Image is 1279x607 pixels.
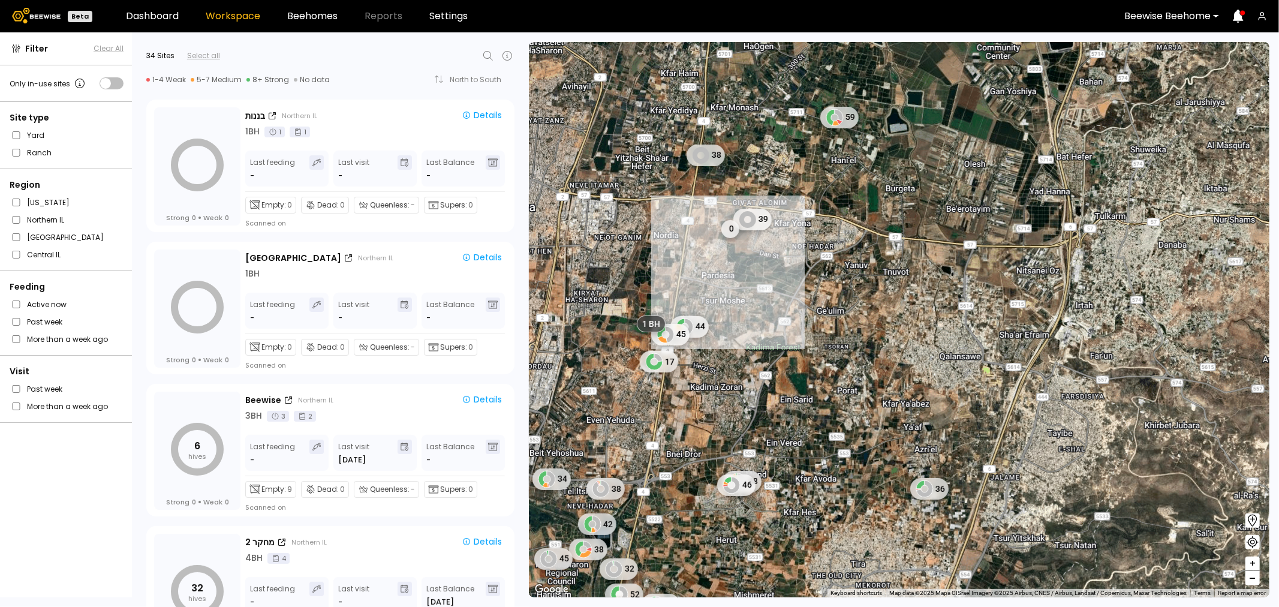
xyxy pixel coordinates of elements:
[723,471,761,492] div: 48
[290,127,310,137] div: 1
[1245,571,1260,585] button: –
[225,214,229,222] span: 0
[194,439,200,453] tspan: 6
[642,318,660,329] span: 1 BH
[820,107,859,128] div: 59
[733,209,771,230] div: 39
[457,393,507,407] button: Details
[287,200,292,211] span: 0
[338,298,369,324] div: Last visit
[411,342,415,353] span: -
[354,197,419,214] div: Queenless:
[462,536,502,547] div: Details
[250,312,255,324] div: -
[721,220,739,238] div: 0
[468,342,473,353] span: 0
[411,484,415,495] span: -
[599,558,637,580] div: 32
[27,146,52,159] label: Ranch
[25,43,48,55] span: Filter
[354,481,419,498] div: Queenless:
[534,548,572,570] div: 45
[1249,556,1256,571] span: +
[245,360,286,370] div: Scanned on
[586,478,624,500] div: 38
[192,498,196,506] span: 0
[245,503,286,512] div: Scanned on
[27,400,108,413] label: More than a week ago
[166,356,229,364] div: Strong Weak
[457,109,507,123] button: Details
[27,214,64,226] label: Northern IL
[670,316,709,338] div: 44
[68,11,92,22] div: Beta
[889,590,1187,596] span: Map data ©2025 Mapa GISrael Imagery ©2025 Airbus, CNES / Airbus, Landsat / Copernicus, Maxar Tech...
[910,478,949,500] div: 36
[245,218,286,228] div: Scanned on
[250,155,295,182] div: Last feeding
[568,539,607,560] div: 38
[411,200,415,211] span: -
[245,110,265,122] div: בננות
[10,112,124,124] div: Site type
[287,484,292,495] span: 9
[358,253,393,263] div: Northern IL
[250,440,295,466] div: Last feeding
[426,170,431,182] span: -
[264,127,285,137] div: 1
[462,394,502,405] div: Details
[338,170,342,182] div: -
[267,553,290,564] div: 4
[365,11,402,21] span: Reports
[687,145,725,166] div: 38
[250,454,255,466] div: -
[424,481,477,498] div: Supers:
[1250,571,1256,586] span: –
[245,268,260,280] div: 1 BH
[294,75,330,85] div: No data
[126,11,179,21] a: Dashboard
[532,582,571,597] img: Google
[1194,590,1211,596] a: Terms (opens in new tab)
[10,179,124,191] div: Region
[27,315,62,328] label: Past week
[27,383,62,395] label: Past week
[94,43,124,54] button: Clear All
[1218,590,1266,596] a: Report a map error
[188,594,206,603] tspan: hives
[426,155,474,182] div: Last Balance
[27,196,70,209] label: [US_STATE]
[639,351,678,372] div: 17
[294,411,316,422] div: 2
[426,298,474,324] div: Last Balance
[605,584,643,605] div: 52
[450,76,510,83] div: North to South
[245,394,281,407] div: Beewise
[651,324,690,345] div: 45
[10,365,124,378] div: Visit
[340,200,345,211] span: 0
[245,252,341,265] div: [GEOGRAPHIC_DATA]
[191,75,242,85] div: 5-7 Medium
[245,481,296,498] div: Empty:
[225,498,229,506] span: 0
[429,11,468,21] a: Settings
[27,248,61,261] label: Central IL
[468,484,473,495] span: 0
[338,454,366,466] div: [DATE]
[245,552,263,564] div: 4 BH
[287,342,292,353] span: 0
[338,440,369,466] div: Last visit
[188,452,206,461] tspan: hives
[250,170,255,182] div: -
[354,339,419,356] div: Queenless:
[340,484,345,495] span: 0
[187,50,220,61] div: Select all
[532,468,571,490] div: 34
[301,197,349,214] div: Dead:
[206,11,260,21] a: Workspace
[301,481,349,498] div: Dead:
[462,252,502,263] div: Details
[457,535,507,549] button: Details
